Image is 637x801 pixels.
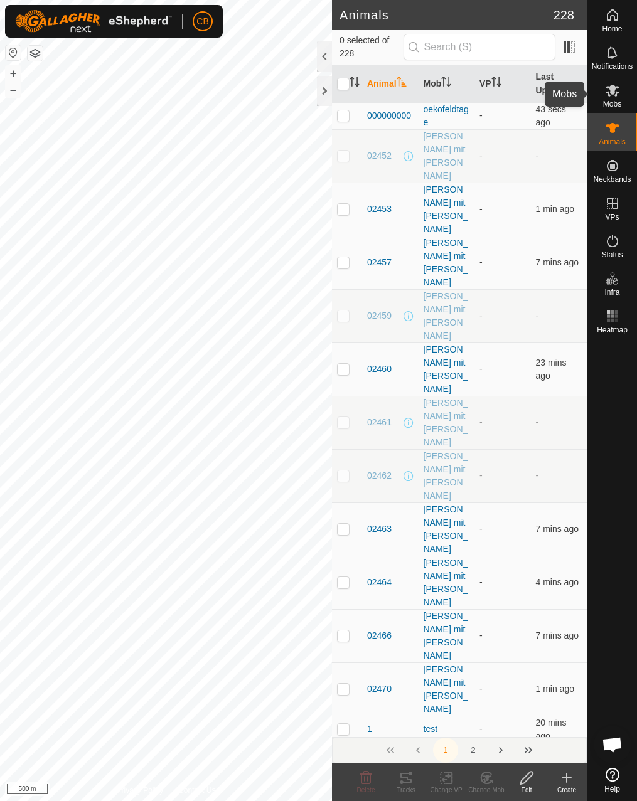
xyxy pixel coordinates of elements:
[178,785,215,796] a: Contact Us
[367,469,392,482] span: 02462
[605,213,619,221] span: VPs
[424,503,470,556] div: [PERSON_NAME] mit [PERSON_NAME]
[547,785,587,795] div: Create
[367,523,392,536] span: 02463
[441,78,451,88] p-sorticon: Activate to sort
[536,577,579,587] span: 1 Oct 2025, 12:11 pm
[536,684,574,694] span: 1 Oct 2025, 12:14 pm
[603,100,621,108] span: Mobs
[6,45,21,60] button: Reset Map
[536,417,539,427] span: -
[601,251,623,258] span: Status
[599,138,626,146] span: Animals
[367,256,392,269] span: 02457
[536,204,574,214] span: 1 Oct 2025, 12:14 pm
[340,8,554,23] h2: Animals
[426,785,466,795] div: Change VP
[506,785,547,795] div: Edit
[479,257,483,267] app-display-virtual-paddock-transition: -
[367,723,372,736] span: 1
[604,289,619,296] span: Infra
[479,724,483,734] app-display-virtual-paddock-transition: -
[386,785,426,795] div: Tracks
[362,65,419,103] th: Animal
[531,65,587,103] th: Last Updated
[479,684,483,694] app-display-virtual-paddock-transition: -
[479,204,483,214] app-display-virtual-paddock-transition: -
[367,309,392,322] span: 02459
[602,25,622,33] span: Home
[6,82,21,97] button: –
[15,10,172,33] img: Gallagher Logo
[479,470,483,480] app-display-virtual-paddock-transition: -
[6,66,21,81] button: +
[424,396,470,449] div: [PERSON_NAME] mit [PERSON_NAME]
[536,358,567,381] span: 1 Oct 2025, 11:52 am
[536,524,579,534] span: 1 Oct 2025, 12:09 pm
[604,785,620,793] span: Help
[587,763,637,798] a: Help
[424,663,470,716] div: [PERSON_NAME] mit [PERSON_NAME]
[536,257,579,267] span: 1 Oct 2025, 12:08 pm
[479,151,483,161] app-display-virtual-paddock-transition: -
[424,610,470,662] div: [PERSON_NAME] mit [PERSON_NAME]
[536,104,566,127] span: 1 Oct 2025, 12:15 pm
[466,785,506,795] div: Change Mob
[367,682,392,696] span: 02470
[367,109,411,122] span: 000000000
[488,738,513,763] button: Next Page
[404,34,555,60] input: Search (S)
[424,290,470,342] div: [PERSON_NAME] mit [PERSON_NAME]
[479,110,483,120] app-display-virtual-paddock-transition: -
[116,785,163,796] a: Privacy Policy
[479,577,483,587] app-display-virtual-paddock-transition: -
[592,63,633,70] span: Notifications
[479,524,483,534] app-display-virtual-paddock-transition: -
[424,450,470,502] div: [PERSON_NAME] mit [PERSON_NAME]
[491,78,501,88] p-sorticon: Activate to sort
[474,65,531,103] th: VP
[340,34,404,60] span: 0 selected of 228
[350,78,360,88] p-sorticon: Activate to sort
[571,85,581,95] p-sorticon: Activate to sort
[479,364,483,374] app-display-virtual-paddock-transition: -
[594,726,631,763] div: Chat öffnen
[424,723,470,736] div: test
[397,78,407,88] p-sorticon: Activate to sort
[419,65,475,103] th: Mob
[536,630,579,640] span: 1 Oct 2025, 12:08 pm
[424,103,470,129] div: oekofeldtage
[593,176,631,183] span: Neckbands
[479,417,483,427] app-display-virtual-paddock-transition: -
[28,46,43,61] button: Map Layers
[536,470,539,480] span: -
[357,787,375,793] span: Delete
[536,718,567,741] span: 1 Oct 2025, 11:56 am
[479,630,483,640] app-display-virtual-paddock-transition: -
[536,310,539,321] span: -
[367,363,392,376] span: 02460
[424,556,470,609] div: [PERSON_NAME] mit [PERSON_NAME]
[597,326,628,334] span: Heatmap
[424,343,470,396] div: [PERSON_NAME] mit [PERSON_NAME]
[554,6,574,24] span: 228
[424,183,470,236] div: [PERSON_NAME] mit [PERSON_NAME]
[516,738,541,763] button: Last Page
[367,203,392,216] span: 02453
[196,15,208,28] span: CB
[424,130,470,183] div: [PERSON_NAME] mit [PERSON_NAME]
[367,576,392,589] span: 02464
[461,738,486,763] button: 2
[424,236,470,289] div: [PERSON_NAME] mit [PERSON_NAME]
[367,416,392,429] span: 02461
[367,629,392,642] span: 02466
[479,310,483,321] app-display-virtual-paddock-transition: -
[536,151,539,161] span: -
[367,149,392,162] span: 02452
[433,738,458,763] button: 1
